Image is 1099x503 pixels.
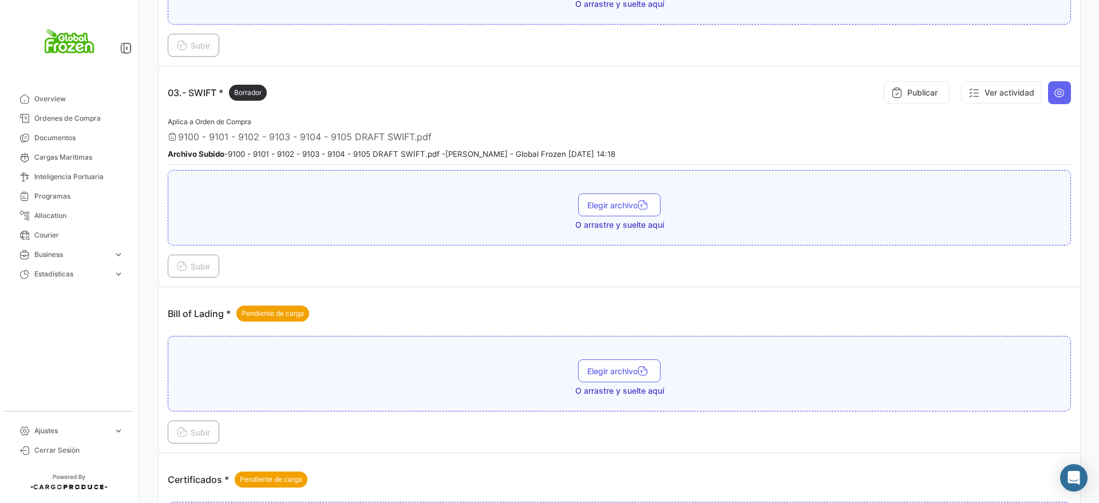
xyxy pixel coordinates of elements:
[177,41,210,50] span: Subir
[168,306,309,322] p: Bill of Lading *
[34,249,109,260] span: Business
[177,262,210,271] span: Subir
[34,211,124,221] span: Allocation
[578,193,661,216] button: Elegir archivo
[34,230,124,240] span: Courier
[34,94,124,104] span: Overview
[34,152,124,163] span: Cargas Marítimas
[9,148,128,167] a: Cargas Marítimas
[587,366,651,376] span: Elegir archivo
[168,149,615,159] small: - 9100 - 9101 - 9102 - 9103 - 9104 - 9105 DRAFT SWIFT.pdf - [PERSON_NAME] - Global Frozen [DATE] ...
[1060,464,1088,492] div: Abrir Intercom Messenger
[242,308,304,319] span: Pendiente de carga
[113,426,124,436] span: expand_more
[168,85,267,101] p: 03.- SWIFT *
[578,359,661,382] button: Elegir archivo
[113,249,124,260] span: expand_more
[240,474,302,485] span: Pendiente de carga
[9,89,128,109] a: Overview
[961,81,1042,104] button: Ver actividad
[884,81,950,104] button: Publicar
[168,149,224,159] b: Archivo Subido
[34,191,124,201] span: Programas
[9,225,128,245] a: Courier
[113,269,124,279] span: expand_more
[9,109,128,128] a: Órdenes de Compra
[40,14,97,71] img: logo+global+frozen.png
[9,128,128,148] a: Documentos
[587,200,651,210] span: Elegir archivo
[9,187,128,206] a: Programas
[177,427,210,437] span: Subir
[34,113,124,124] span: Órdenes de Compra
[168,472,307,488] p: Certificados *
[9,167,128,187] a: Inteligencia Portuaria
[168,421,219,443] button: Subir
[34,172,124,182] span: Inteligencia Portuaria
[9,206,128,225] a: Allocation
[34,426,109,436] span: Ajustes
[168,255,219,278] button: Subir
[168,117,251,126] span: Aplica a Orden de Compra
[34,269,109,279] span: Estadísticas
[34,445,124,456] span: Cerrar Sesión
[575,219,664,231] span: O arrastre y suelte aquí
[34,133,124,143] span: Documentos
[178,131,432,142] span: 9100 - 9101 - 9102 - 9103 - 9104 - 9105 DRAFT SWIFT.pdf
[575,385,664,397] span: O arrastre y suelte aquí
[168,34,219,57] button: Subir
[234,88,262,98] span: Borrador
